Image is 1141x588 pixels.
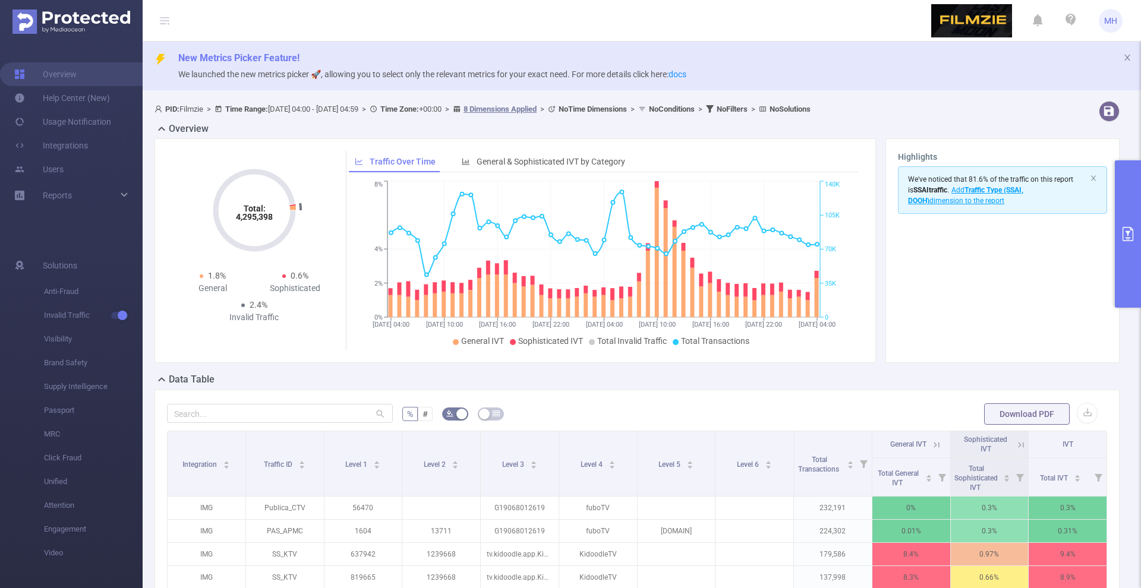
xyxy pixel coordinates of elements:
[402,520,480,542] p: 13711
[686,459,694,466] div: Sort
[452,459,459,466] div: Sort
[1074,477,1080,480] i: icon: caret-down
[178,52,300,64] span: New Metrics Picker Feature!
[44,399,143,422] span: Passport
[925,473,932,476] i: icon: caret-up
[12,10,130,34] img: Protected Media
[178,69,686,79] span: We launched the new metrics picker 🚀, allowing you to select only the relevant metrics for your e...
[825,314,828,321] tspan: 0
[609,459,615,463] i: icon: caret-up
[477,157,625,166] span: General & Sophisticated IVT by Category
[402,543,480,565] p: 1239668
[913,186,947,194] b: SSAI traffic
[898,151,1107,163] h3: Highlights
[609,464,615,467] i: icon: caret-down
[374,314,383,321] tspan: 0%
[1029,497,1107,519] p: 0.3%
[43,184,72,207] a: Reports
[984,403,1070,425] button: Download PDF
[223,459,230,463] i: icon: caret-up
[1074,473,1081,480] div: Sort
[44,375,143,399] span: Supply Intelligence
[825,280,836,287] tspan: 35K
[748,105,759,113] span: >
[168,543,245,565] p: IMG
[169,122,209,136] h2: Overview
[324,543,402,565] p: 637942
[1123,51,1131,64] button: icon: close
[370,157,436,166] span: Traffic Over Time
[155,105,811,113] span: Filmzie [DATE] 04:00 - [DATE] 04:59 +00:00
[687,464,694,467] i: icon: caret-down
[872,543,950,565] p: 8.4%
[530,459,537,463] i: icon: caret-up
[799,321,836,328] tspan: [DATE] 04:00
[1090,458,1107,496] i: Filter menu
[627,105,638,113] span: >
[1004,477,1010,480] i: icon: caret-down
[14,62,77,86] a: Overview
[250,300,267,309] span: 2.4%
[43,254,77,277] span: Solutions
[236,212,273,222] tspan: 4,295,398
[1004,473,1010,476] i: icon: caret-up
[559,497,637,519] p: fuboTV
[14,134,88,157] a: Integrations
[479,321,516,328] tspan: [DATE] 16:00
[358,105,370,113] span: >
[951,497,1029,519] p: 0.3%
[165,105,179,113] b: PID:
[208,271,226,280] span: 1.8%
[44,351,143,375] span: Brand Safety
[1040,474,1070,482] span: Total IVT
[798,456,841,473] span: Total Transactions
[168,520,245,542] p: IMG
[951,520,1029,542] p: 0.3%
[44,422,143,446] span: MRC
[1123,53,1131,62] i: icon: close
[1104,9,1117,33] span: MH
[167,404,393,423] input: Search...
[464,105,537,113] u: 8 Dimensions Applied
[461,336,504,346] span: General IVT
[373,321,409,328] tspan: [DATE] 04:00
[407,409,413,419] span: %
[847,464,853,467] i: icon: caret-down
[426,321,463,328] tspan: [DATE] 10:00
[168,497,245,519] p: IMG
[692,321,729,328] tspan: [DATE] 16:00
[855,431,872,496] i: Filter menu
[934,458,950,496] i: Filter menu
[44,470,143,494] span: Unified
[423,409,428,419] span: #
[878,469,919,487] span: Total General IVT
[872,497,950,519] p: 0%
[964,435,1007,453] span: Sophisticated IVT
[374,280,383,287] tspan: 2%
[502,460,526,469] span: Level 3
[581,460,604,469] span: Level 4
[44,541,143,565] span: Video
[669,69,686,79] a: docs
[452,464,459,467] i: icon: caret-down
[954,464,998,492] span: Total Sophisticated IVT
[155,53,166,65] i: icon: thunderbolt
[794,497,872,519] p: 232,191
[298,459,305,466] div: Sort
[442,105,453,113] span: >
[264,460,294,469] span: Traffic ID
[373,459,380,466] div: Sort
[847,459,854,466] div: Sort
[324,520,402,542] p: 1604
[765,459,772,466] div: Sort
[44,517,143,541] span: Engagement
[586,321,623,328] tspan: [DATE] 04:00
[446,410,453,417] i: icon: bg-colors
[658,460,682,469] span: Level 5
[825,211,840,219] tspan: 105K
[1029,543,1107,565] p: 9.4%
[1011,458,1028,496] i: Filter menu
[223,459,230,466] div: Sort
[1074,473,1080,476] i: icon: caret-up
[908,186,1023,205] b: Traffic Type (SSAI, DOOH)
